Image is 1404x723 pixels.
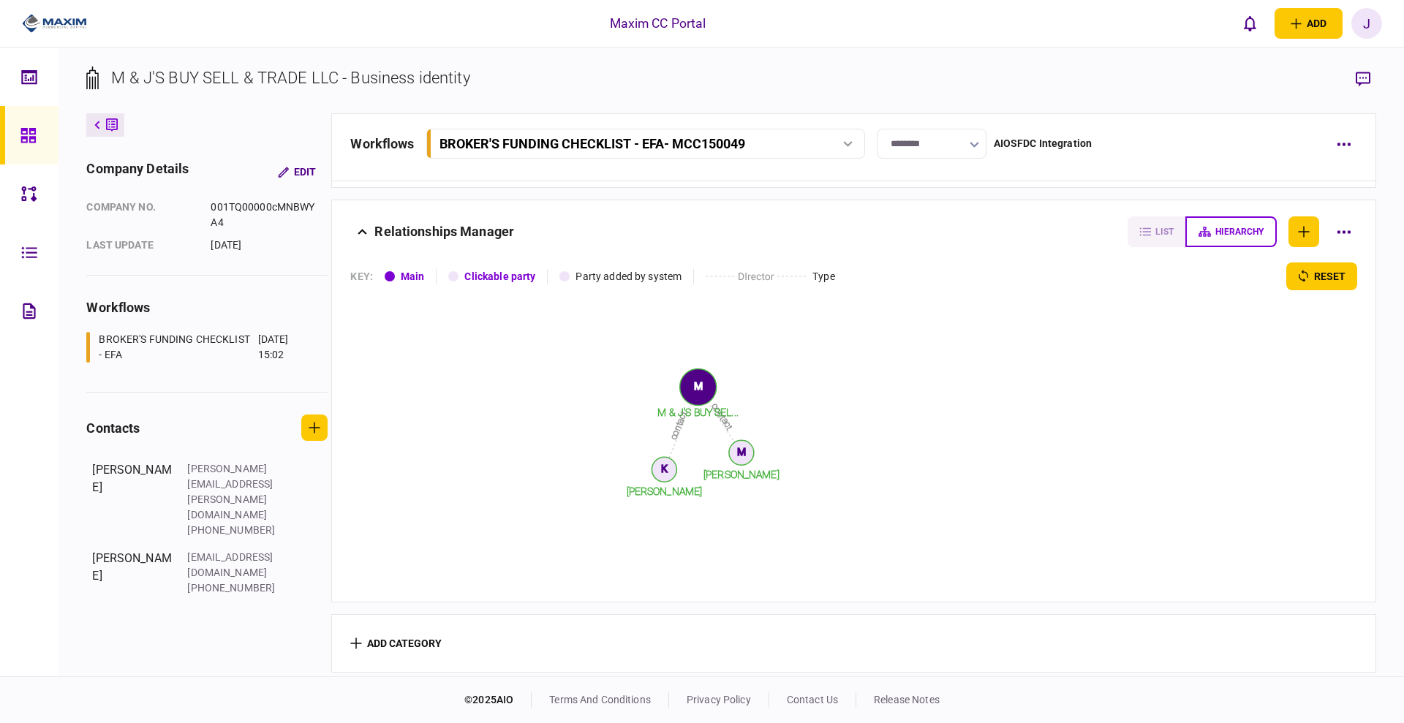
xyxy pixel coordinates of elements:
[211,200,317,230] div: 001TQ00000cMNBWYA4
[1286,262,1357,290] button: reset
[627,485,703,497] tspan: [PERSON_NAME]
[86,159,189,185] div: company details
[187,461,282,523] div: [PERSON_NAME][EMAIL_ADDRESS][PERSON_NAME][DOMAIN_NAME]
[350,637,442,649] button: add category
[694,380,703,392] text: M
[575,269,682,284] div: Party added by system
[994,136,1092,151] div: AIOSFDC Integration
[22,12,87,34] img: client company logo
[86,418,140,438] div: contacts
[258,332,310,363] div: [DATE] 15:02
[401,269,425,284] div: Main
[661,463,668,474] text: K
[211,238,317,253] div: [DATE]
[350,134,414,154] div: workflows
[787,694,838,705] a: contact us
[187,550,282,580] div: [EMAIL_ADDRESS][DOMAIN_NAME]
[1235,8,1266,39] button: open notifications list
[737,446,746,458] text: M
[350,269,373,284] div: KEY :
[549,694,651,705] a: terms and conditions
[99,332,254,363] div: BROKER'S FUNDING CHECKLIST - EFA
[187,523,282,538] div: [PHONE_NUMBER]
[464,269,535,284] div: Clickable party
[86,238,196,253] div: last update
[1155,227,1174,237] span: list
[86,298,328,317] div: workflows
[687,694,751,705] a: privacy policy
[187,580,282,596] div: [PHONE_NUMBER]
[92,550,173,596] div: [PERSON_NAME]
[266,159,328,185] button: Edit
[86,200,196,230] div: company no.
[703,469,780,480] tspan: [PERSON_NAME]
[610,14,706,33] div: Maxim CC Portal
[374,216,514,247] div: Relationships Manager
[812,269,835,284] div: Type
[658,406,739,418] tspan: M & J'S BUY SEL...
[1275,8,1343,39] button: open adding identity options
[92,461,173,538] div: [PERSON_NAME]
[426,129,865,159] button: BROKER'S FUNDING CHECKLIST - EFA- MCC150049
[1351,8,1382,39] button: J
[111,66,469,90] div: M & J'S BUY SELL & TRADE LLC - Business identity
[86,332,309,363] a: BROKER'S FUNDING CHECKLIST - EFA[DATE] 15:02
[874,694,940,705] a: release notes
[1215,227,1264,237] span: hierarchy
[1128,216,1185,247] button: list
[668,409,689,441] text: contact
[464,692,532,708] div: © 2025 AIO
[1185,216,1277,247] button: hierarchy
[439,136,745,151] div: BROKER'S FUNDING CHECKLIST - EFA - MCC150049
